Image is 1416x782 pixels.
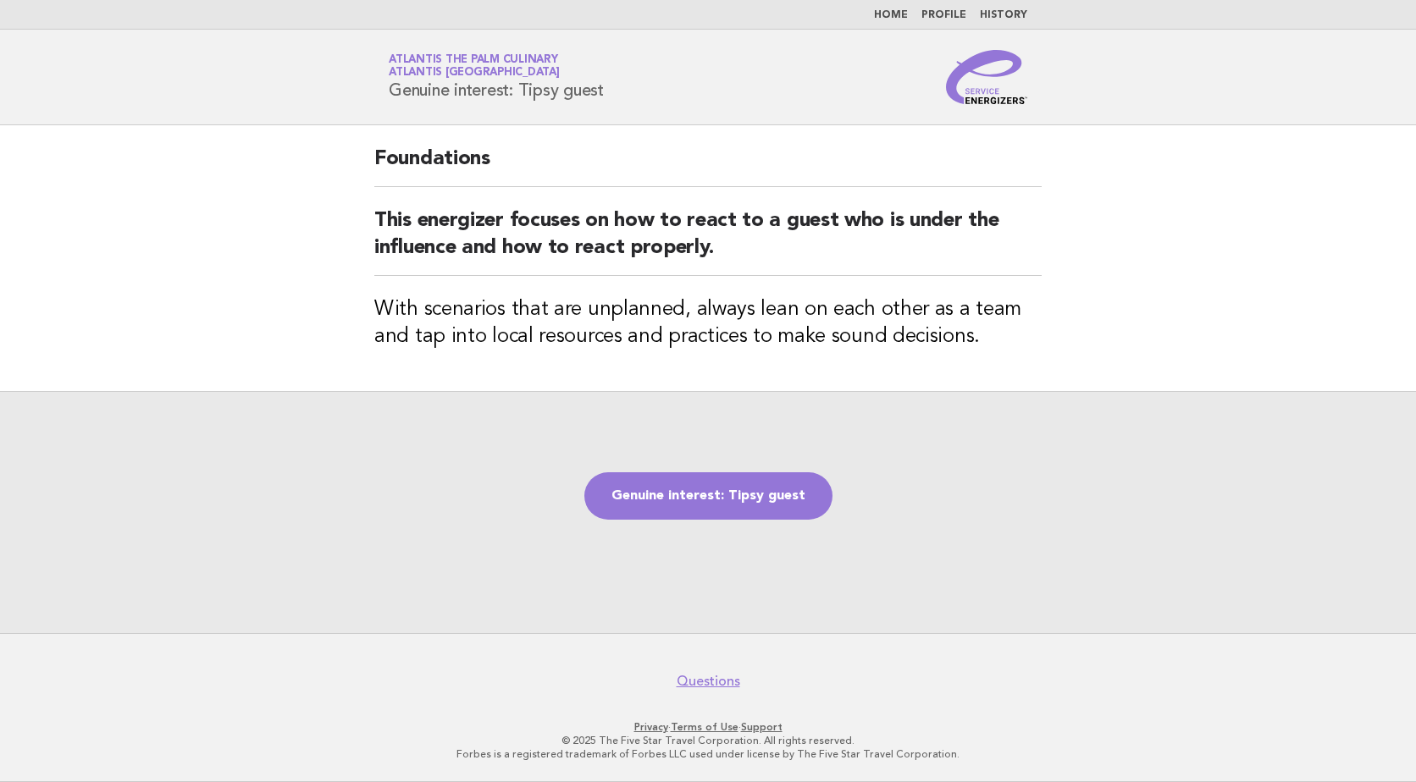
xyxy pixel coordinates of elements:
h2: This energizer focuses on how to react to a guest who is under the influence and how to react pro... [374,207,1042,276]
a: Questions [677,673,740,690]
a: Terms of Use [671,721,738,733]
h3: With scenarios that are unplanned, always lean on each other as a team and tap into local resourc... [374,296,1042,350]
a: Privacy [634,721,668,733]
p: © 2025 The Five Star Travel Corporation. All rights reserved. [190,734,1226,747]
p: · · [190,720,1226,734]
a: History [980,10,1027,20]
img: Service Energizers [946,50,1027,104]
p: Forbes is a registered trademark of Forbes LLC used under license by The Five Star Travel Corpora... [190,747,1226,761]
a: Profile [921,10,966,20]
a: Genuine interest: Tipsy guest [584,472,832,520]
span: Atlantis [GEOGRAPHIC_DATA] [389,68,560,79]
h2: Foundations [374,146,1042,187]
a: Home [874,10,908,20]
a: Support [741,721,783,733]
a: Atlantis The Palm CulinaryAtlantis [GEOGRAPHIC_DATA] [389,54,560,78]
h1: Genuine interest: Tipsy guest [389,55,604,99]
